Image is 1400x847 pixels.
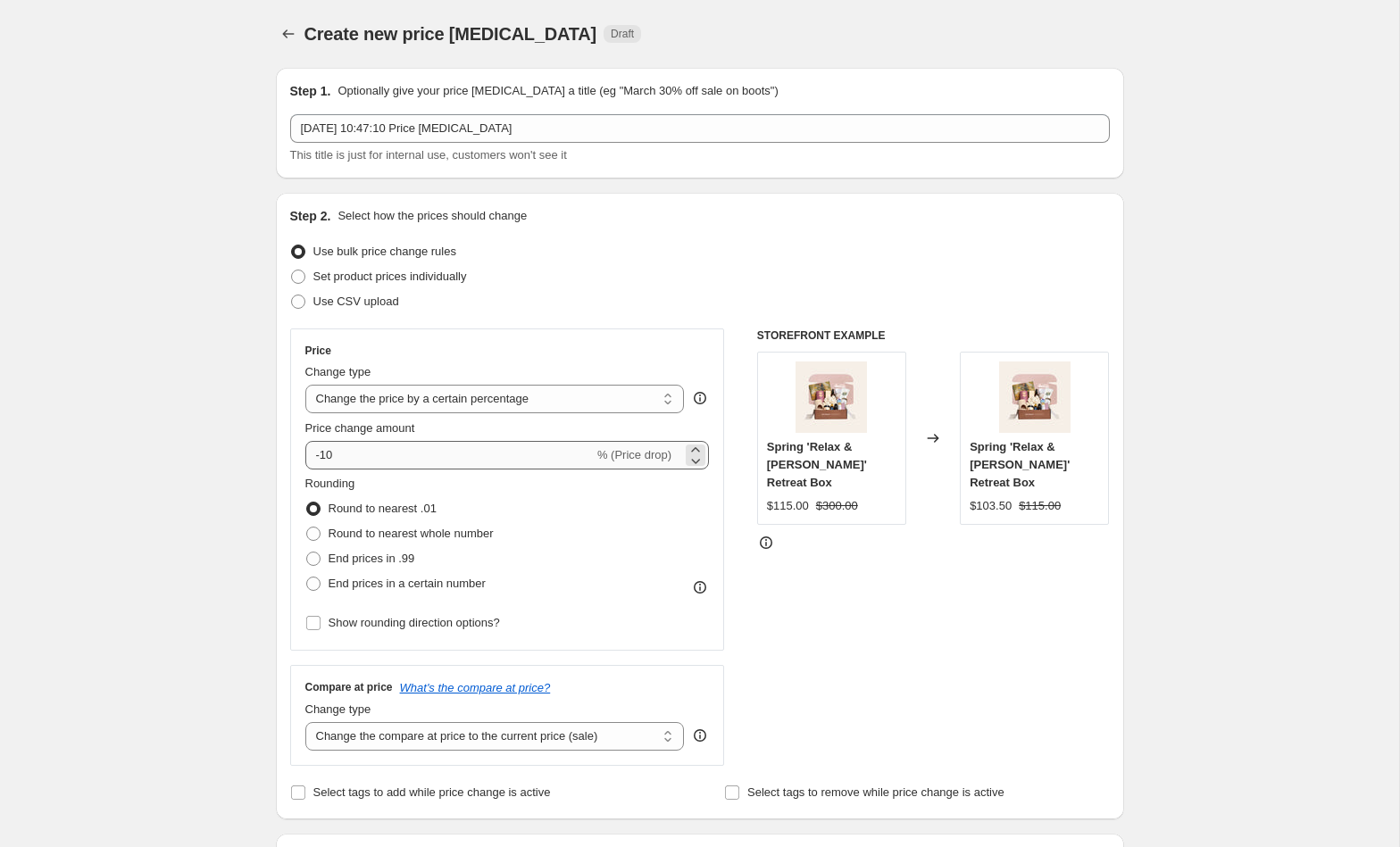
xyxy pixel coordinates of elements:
h3: Compare at price [305,680,393,694]
span: Spring 'Relax & [PERSON_NAME]' Retreat Box [767,440,867,489]
input: 30% off holiday sale [290,114,1110,143]
img: Springboxwithempire_3_80x.jpg [796,361,867,433]
h2: Step 2. [290,207,331,225]
input: -15 [305,441,594,469]
span: Draft [611,27,634,41]
strike: $300.00 [816,497,858,515]
span: Select tags to remove while price change is active [747,785,1004,799]
h3: Price [305,344,331,358]
img: Springboxwithempire_3_80x.jpg [999,361,1071,433]
span: Set product prices individually [313,270,467,283]
span: Change type [305,365,371,378]
p: Optionally give your price [MEDICAL_DATA] a title (eg "March 30% off sale on boots") [337,82,778,100]
div: help [691,389,709,407]
div: help [691,727,709,744]
p: Select how the prices should change [337,207,527,225]
span: Change type [305,702,371,716]
div: $103.50 [970,497,1012,515]
span: Create new price [MEDICAL_DATA] [304,24,597,44]
span: Select tags to add while price change is active [313,785,551,799]
span: Round to nearest whole number [329,527,494,540]
span: This title is just for internal use, customers won't see it [290,148,567,162]
span: Spring 'Relax & [PERSON_NAME]' Retreat Box [970,440,1070,489]
span: Use CSV upload [313,295,399,308]
h6: STOREFRONT EXAMPLE [757,328,1110,343]
div: $115.00 [767,497,809,515]
span: % (Price drop) [597,448,671,461]
h2: Step 1. [290,82,331,100]
button: Price change jobs [276,21,301,46]
span: End prices in a certain number [329,577,486,590]
span: Show rounding direction options? [329,616,500,629]
button: What's the compare at price? [400,681,551,694]
strike: $115.00 [1019,497,1061,515]
span: Price change amount [305,421,415,435]
span: Round to nearest .01 [329,502,437,515]
span: End prices in .99 [329,552,415,565]
span: Rounding [305,477,355,490]
span: Use bulk price change rules [313,245,456,258]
